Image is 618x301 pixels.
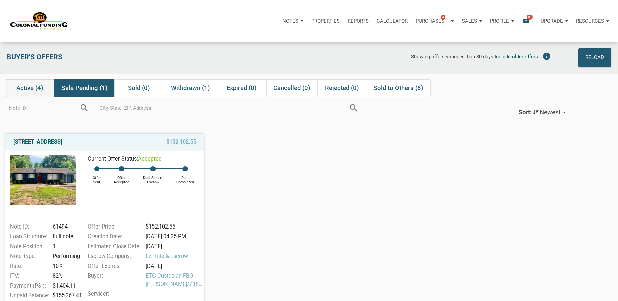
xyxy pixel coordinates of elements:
[411,54,495,60] span: Showing offers younger than 30 days.
[5,79,54,97] div: Active (4)
[146,290,203,298] div: —
[7,292,50,300] div: Unpaid Balance:
[325,84,359,92] span: Rejected (0)
[576,18,604,24] p: Resources
[377,18,408,24] p: Calculator
[84,252,143,260] div: Escrow Company:
[10,155,76,205] img: 574464
[278,11,307,31] button: Notes
[367,79,431,97] div: Sold to Others (8)
[84,290,143,298] div: Servicer:
[171,171,200,184] div: Deal Completed
[9,100,79,115] input: Note ID
[7,282,50,290] div: Payment (P&I):
[486,11,518,31] button: Profile
[541,18,563,24] p: Upgrade
[441,14,445,20] span: 4
[7,272,50,280] div: ITV:
[7,243,50,251] div: Note Position:
[537,11,572,31] button: Upgrade
[86,171,107,184] div: Offer Sent
[273,84,310,92] span: Cancelled (0)
[79,103,89,113] i: search
[344,11,373,31] button: Reports
[3,48,187,67] div: Buyer's Offers
[114,79,164,97] div: Sold (0)
[144,243,203,251] div: [DATE]
[7,233,50,241] div: Loan Structure:
[462,18,477,24] p: Sales
[144,262,203,270] div: [DATE]
[217,79,266,97] div: Expired (0)
[146,252,203,260] span: EZ Title & Escrow
[138,156,162,162] span: accepted
[136,171,171,184] div: Deal Sent to Escrow
[16,84,43,92] span: Active (4)
[227,84,257,92] span: Expired (0)
[54,79,114,97] div: Sale Pending (1)
[282,18,298,24] p: Notes
[164,79,217,97] div: Withdrawn (1)
[416,18,444,24] p: Purchases
[522,17,530,25] i: email
[266,79,317,97] div: Cancelled (0)
[519,109,532,116] div: Sort:
[144,223,203,231] div: $152,102.55
[458,11,486,31] button: Sales
[527,14,533,20] span: 89
[512,104,573,122] button: Sort:Newest
[50,262,80,270] div: 10%
[7,252,50,260] div: Note Type:
[586,52,604,63] div: Reload
[50,272,80,280] div: 82%
[490,18,509,24] p: Profile
[84,243,143,251] div: Estimated Close Date:
[84,262,143,270] div: Offer Expires:
[495,54,538,60] span: Include older offers
[128,84,150,92] span: Sold (0)
[50,252,80,260] div: Performing
[50,282,80,290] div: $1,404.11
[84,233,143,241] div: Creation Date:
[311,18,340,24] p: Properties
[7,223,50,231] div: Note ID:
[518,11,537,31] button: email89
[84,272,143,288] div: Buyer:
[50,233,80,241] div: Full note
[412,11,458,31] button: Purchases4
[13,138,62,146] a: [STREET_ADDRESS]
[144,233,203,241] div: [DATE] 04:35 PM
[7,262,50,270] div: Rate:
[572,11,613,31] button: Resources
[88,156,138,162] span: Current Offer Status:
[540,109,561,116] span: Newest
[84,223,143,231] div: Offer Price:
[62,84,108,92] span: Sale Pending (1)
[171,84,210,92] span: Withdrawn (1)
[349,103,359,113] i: search
[50,292,80,300] div: $155,367.41
[166,138,196,146] span: $152,102.55
[373,11,412,31] a: Calculator
[50,243,80,251] div: 1
[99,100,349,115] input: City, State, ZIP, Address
[10,11,68,31] img: NoteUnlimited
[107,171,135,184] div: Offer Accepted
[317,79,367,97] div: Rejected (0)
[374,84,423,92] span: Sold to Others (8)
[348,18,369,24] p: Reports
[307,11,344,31] a: Properties
[50,223,80,231] div: 61494
[578,48,611,67] button: Reload
[146,272,203,288] span: ETC Custodian FBO [PERSON_NAME]/Z152448 IRA ACCOUNT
